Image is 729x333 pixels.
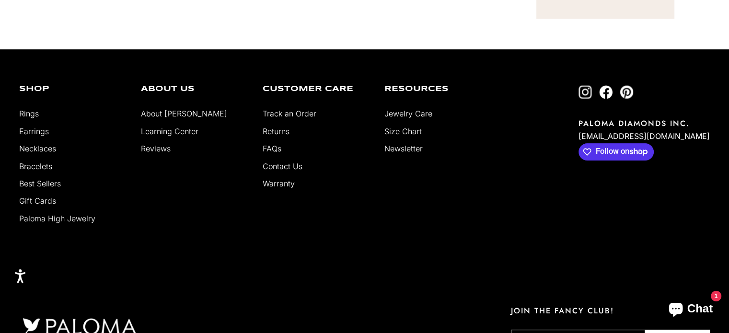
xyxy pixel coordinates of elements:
a: About [PERSON_NAME] [141,109,227,118]
a: Follow on Pinterest [620,85,633,99]
a: Follow on Facebook [599,85,613,99]
a: Returns [263,126,289,136]
p: Resources [384,85,492,93]
p: Shop [19,85,127,93]
a: Rings [19,109,39,118]
a: Earrings [19,126,49,136]
a: Best Sellers [19,179,61,188]
a: Gift Cards [19,196,56,206]
a: Newsletter [384,144,423,153]
a: Learning Center [141,126,198,136]
p: About Us [141,85,248,93]
a: Warranty [263,179,295,188]
inbox-online-store-chat: Shopify online store chat [660,294,721,325]
p: JOIN THE FANCY CLUB! [511,305,710,316]
a: Follow on Instagram [579,85,592,99]
p: PALOMA DIAMONDS INC. [579,118,710,129]
a: Contact Us [263,161,302,171]
a: Necklaces [19,144,56,153]
p: Customer Care [263,85,370,93]
a: Paloma High Jewelry [19,214,95,223]
a: FAQs [263,144,281,153]
p: [EMAIL_ADDRESS][DOMAIN_NAME] [579,129,710,143]
a: Bracelets [19,161,52,171]
a: Jewelry Care [384,109,432,118]
a: Size Chart [384,126,422,136]
a: Reviews [141,144,171,153]
a: Track an Order [263,109,316,118]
